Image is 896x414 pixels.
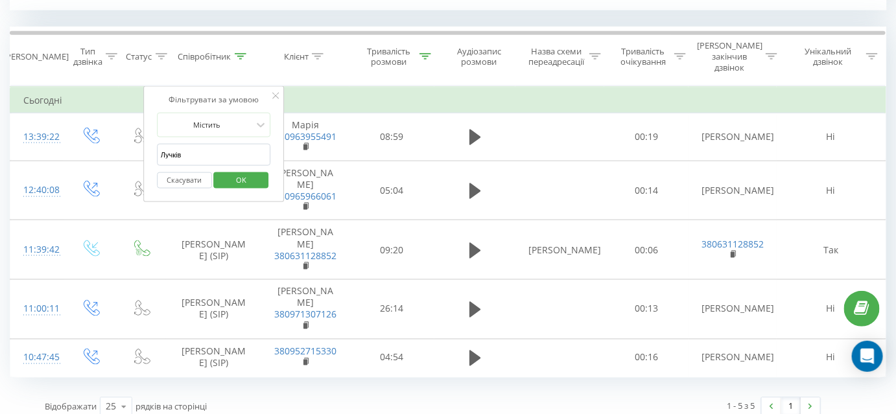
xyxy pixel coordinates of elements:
td: Ні [777,113,886,161]
td: 09:20 [349,220,434,280]
td: [PERSON_NAME] (SIP) [166,220,261,280]
td: Марія [261,113,349,161]
span: OK [223,170,259,190]
td: [PERSON_NAME] [689,280,777,339]
td: Ні [777,280,886,339]
div: 11:39:42 [23,237,51,262]
td: Сьогодні [10,87,886,113]
div: Тип дзвінка [73,46,102,68]
td: [PERSON_NAME] (SIP) [166,339,261,376]
td: [PERSON_NAME] [689,339,777,376]
div: 1 - 5 з 5 [727,400,755,413]
td: Ні [777,161,886,220]
a: 380971307126 [274,308,336,321]
div: Тривалість розмови [361,46,416,68]
div: Аудіозапис розмови [446,46,513,68]
div: Фільтрувати за умовою [157,93,271,106]
a: 380965966061 [274,190,336,202]
td: 04:54 [349,339,434,376]
a: 380631128852 [274,249,336,262]
div: Статус [126,51,152,62]
td: [PERSON_NAME] [689,161,777,220]
div: [PERSON_NAME] [3,51,69,62]
td: Ні [777,339,886,376]
td: 00:16 [604,339,689,376]
td: 00:14 [604,161,689,220]
td: 08:59 [349,113,434,161]
div: 11:00:11 [23,297,51,322]
td: [PERSON_NAME] [261,161,349,220]
td: [PERSON_NAME] [261,280,349,339]
td: 05:04 [349,161,434,220]
div: Тривалість очікування [616,46,671,68]
a: 380952715330 [274,345,336,358]
div: Унікальний дзвінок [794,46,863,68]
td: [PERSON_NAME] (SIP) [166,280,261,339]
button: Скасувати [157,172,212,189]
button: OK [214,172,269,189]
td: [PERSON_NAME] [515,220,604,280]
div: Співробітник [178,51,231,62]
input: Введіть значення [157,144,271,167]
td: 00:06 [604,220,689,280]
div: Назва схеми переадресації [527,46,585,68]
div: 10:47:45 [23,345,51,371]
td: 00:19 [604,113,689,161]
td: 00:13 [604,280,689,339]
div: Open Intercom Messenger [852,341,883,372]
td: [PERSON_NAME] [689,113,777,161]
span: рядків на сторінці [136,401,207,413]
span: Відображати [45,401,97,413]
td: Так [777,220,886,280]
a: 380631128852 [701,238,764,250]
div: 13:39:22 [23,124,51,150]
a: 380963955491 [274,130,336,143]
div: [PERSON_NAME] закінчив дзвінок [697,40,762,73]
td: 26:14 [349,280,434,339]
div: 12:40:08 [23,178,51,203]
td: [PERSON_NAME] [261,220,349,280]
div: Клієнт [284,51,309,62]
div: 25 [106,400,116,413]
